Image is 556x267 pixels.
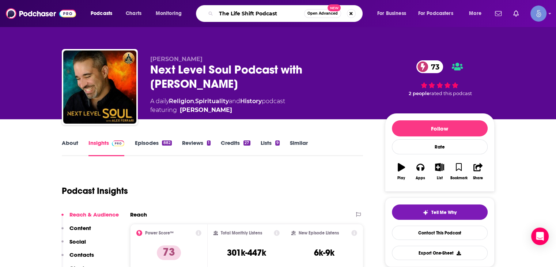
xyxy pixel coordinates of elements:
[61,251,94,265] button: Contacts
[314,247,334,258] h3: 6k-9k
[88,139,125,156] a: InsightsPodchaser Pro
[411,158,430,185] button: Apps
[182,139,211,156] a: Reviews1
[437,176,443,180] div: List
[162,140,171,146] div: 882
[307,12,338,15] span: Open Advanced
[126,8,141,19] span: Charts
[392,204,488,220] button: tell me why sparkleTell Me Why
[413,8,464,19] button: open menu
[469,8,481,19] span: More
[91,8,112,19] span: Podcasts
[473,176,483,180] div: Share
[530,5,546,22] span: Logged in as Spiral5-G1
[145,230,174,236] h2: Power Score™
[392,246,488,260] button: Export One-Sheet
[424,60,443,73] span: 73
[531,227,549,245] div: Open Intercom Messenger
[530,5,546,22] button: Show profile menu
[86,8,122,19] button: open menu
[62,139,78,156] a: About
[409,91,430,96] span: 2 people
[150,97,285,114] div: A daily podcast
[150,56,203,63] span: [PERSON_NAME]
[328,4,341,11] span: New
[157,245,181,260] p: 73
[530,5,546,22] img: User Profile
[112,140,125,146] img: Podchaser Pro
[130,211,147,218] h2: Reach
[431,210,457,215] span: Tell Me Why
[227,247,266,258] h3: 301k-447k
[468,158,487,185] button: Share
[397,176,405,180] div: Play
[430,91,472,96] span: rated this podcast
[385,56,495,101] div: 73 2 peoplerated this podcast
[221,230,262,236] h2: Total Monthly Listens
[180,106,232,114] div: [PERSON_NAME]
[464,8,491,19] button: open menu
[151,8,191,19] button: open menu
[69,251,94,258] p: Contacts
[275,140,280,146] div: 9
[510,7,522,20] a: Show notifications dropdown
[69,211,119,218] p: Reach & Audience
[63,50,136,124] img: Next Level Soul Podcast with Alex Ferrari
[416,176,425,180] div: Apps
[150,106,285,114] span: featuring
[240,98,262,105] a: History
[169,98,194,105] a: Religion
[61,238,86,252] button: Social
[304,9,341,18] button: Open AdvancedNew
[418,8,453,19] span: For Podcasters
[216,8,304,19] input: Search podcasts, credits, & more...
[430,158,449,185] button: List
[69,225,91,232] p: Content
[195,98,229,105] a: Spirituality
[392,139,488,154] div: Rate
[377,8,406,19] span: For Business
[299,230,339,236] h2: New Episode Listens
[492,7,504,20] a: Show notifications dropdown
[261,139,280,156] a: Lists9
[423,210,428,215] img: tell me why sparkle
[416,60,443,73] a: 73
[121,8,146,19] a: Charts
[61,225,91,238] button: Content
[194,98,195,105] span: ,
[450,176,467,180] div: Bookmark
[207,140,211,146] div: 1
[392,120,488,136] button: Follow
[392,158,411,185] button: Play
[449,158,468,185] button: Bookmark
[392,226,488,240] a: Contact This Podcast
[290,139,308,156] a: Similar
[62,185,128,196] h1: Podcast Insights
[372,8,415,19] button: open menu
[135,139,171,156] a: Episodes882
[229,98,240,105] span: and
[61,211,119,225] button: Reach & Audience
[156,8,182,19] span: Monitoring
[69,238,86,245] p: Social
[6,7,76,20] img: Podchaser - Follow, Share and Rate Podcasts
[203,5,370,22] div: Search podcasts, credits, & more...
[221,139,250,156] a: Credits27
[243,140,250,146] div: 27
